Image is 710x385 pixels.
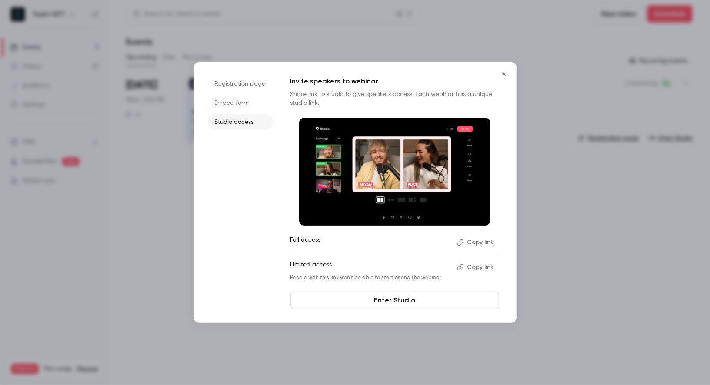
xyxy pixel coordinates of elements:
[453,260,499,274] button: Copy link
[453,236,499,249] button: Copy link
[290,236,450,249] p: Full access
[299,118,490,226] img: Invite speakers to webinar
[290,90,499,107] p: Share link to studio to give speakers access. Each webinar has a unique studio link.
[496,66,513,83] button: Close
[290,260,450,274] p: Limited access
[290,292,499,309] a: Enter Studio
[208,114,273,130] li: Studio access
[208,76,273,92] li: Registration page
[208,95,273,111] li: Embed form
[290,274,450,281] p: People with this link won't be able to start or end the webinar
[290,76,499,86] p: Invite speakers to webinar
